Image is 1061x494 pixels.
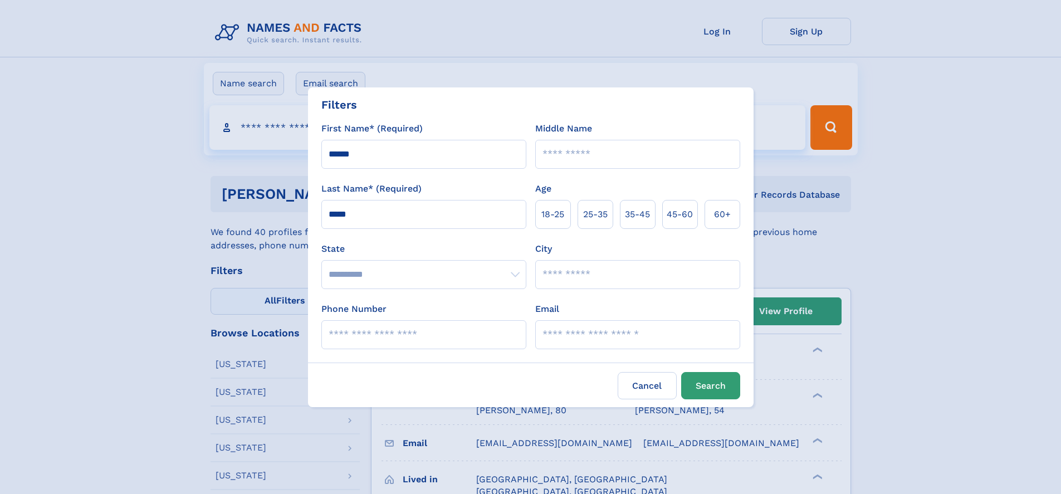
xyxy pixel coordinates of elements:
span: 25‑35 [583,208,608,221]
label: Middle Name [535,122,592,135]
label: Phone Number [321,302,387,316]
span: 18‑25 [541,208,564,221]
span: 35‑45 [625,208,650,221]
label: Age [535,182,551,195]
label: State [321,242,526,256]
label: Email [535,302,559,316]
span: 60+ [714,208,731,221]
div: Filters [321,96,357,113]
button: Search [681,372,740,399]
label: First Name* (Required) [321,122,423,135]
label: City [535,242,552,256]
label: Last Name* (Required) [321,182,422,195]
span: 45‑60 [667,208,693,221]
label: Cancel [618,372,677,399]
